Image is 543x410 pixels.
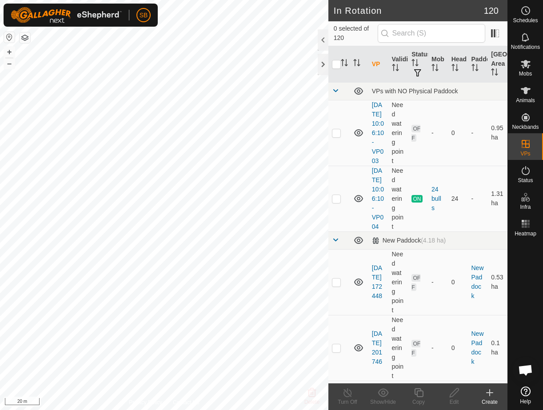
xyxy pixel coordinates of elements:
[368,46,388,83] th: VP
[411,274,420,291] span: OFF
[512,124,539,130] span: Neckbands
[408,46,428,83] th: Status
[372,330,382,365] a: [DATE] 201746
[515,231,536,236] span: Heatmap
[491,70,498,77] p-sorticon: Activate to sort
[372,264,382,299] a: [DATE] 172448
[516,98,535,103] span: Animals
[431,185,444,213] div: 24 bulls
[334,24,378,43] span: 0 selected of 120
[401,398,436,406] div: Copy
[471,264,484,299] a: New Paddock
[431,278,444,287] div: -
[372,101,384,164] a: [DATE] 10:06:10-VP003
[448,166,468,231] td: 24
[518,178,533,183] span: Status
[487,166,507,231] td: 1.31 ha
[388,166,408,231] td: Need watering point
[129,398,162,406] a: Privacy Policy
[519,71,532,76] span: Mobs
[378,24,485,43] input: Search (S)
[4,32,15,43] button: Reset Map
[472,398,507,406] div: Create
[508,383,543,408] a: Help
[520,399,531,404] span: Help
[20,32,30,43] button: Map Layers
[330,398,365,406] div: Turn Off
[448,100,468,166] td: 0
[372,167,384,230] a: [DATE] 10:06:10-VP004
[468,100,488,166] td: -
[411,195,422,203] span: ON
[428,46,448,83] th: Mob
[140,11,148,20] span: SB
[512,357,539,383] div: Open chat
[421,237,446,244] span: (4.18 ha)
[372,237,446,244] div: New Paddock
[11,7,122,23] img: Gallagher Logo
[388,46,408,83] th: Validity
[448,315,468,381] td: 0
[4,47,15,57] button: +
[468,166,488,231] td: -
[334,5,484,16] h2: In Rotation
[520,151,530,156] span: VPs
[431,65,439,72] p-sorticon: Activate to sort
[484,4,499,17] span: 120
[431,128,444,138] div: -
[365,398,401,406] div: Show/Hide
[4,58,15,69] button: –
[451,65,459,72] p-sorticon: Activate to sort
[411,60,419,68] p-sorticon: Activate to sort
[431,343,444,353] div: -
[392,65,399,72] p-sorticon: Activate to sort
[448,46,468,83] th: Head
[487,249,507,315] td: 0.53 ha
[487,315,507,381] td: 0.1 ha
[448,249,468,315] td: 0
[471,330,484,365] a: New Paddock
[511,44,540,50] span: Notifications
[372,88,504,95] div: VPs with NO Physical Paddock
[487,100,507,166] td: 0.95 ha
[341,60,348,68] p-sorticon: Activate to sort
[388,315,408,381] td: Need watering point
[487,46,507,83] th: [GEOGRAPHIC_DATA] Area
[468,46,488,83] th: Paddock
[411,125,420,142] span: OFF
[513,18,538,23] span: Schedules
[353,60,360,68] p-sorticon: Activate to sort
[520,204,531,210] span: Infra
[388,249,408,315] td: Need watering point
[173,398,199,406] a: Contact Us
[388,100,408,166] td: Need watering point
[436,398,472,406] div: Edit
[411,340,420,357] span: OFF
[471,65,479,72] p-sorticon: Activate to sort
